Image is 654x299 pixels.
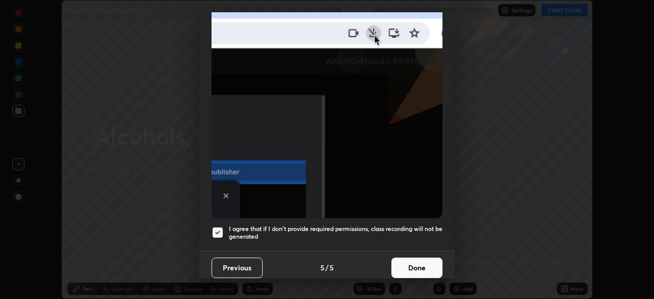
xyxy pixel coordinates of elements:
[391,258,442,278] button: Done
[320,262,324,273] h4: 5
[212,258,263,278] button: Previous
[229,225,442,241] h5: I agree that if I don't provide required permissions, class recording will not be generated
[330,262,334,273] h4: 5
[325,262,329,273] h4: /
